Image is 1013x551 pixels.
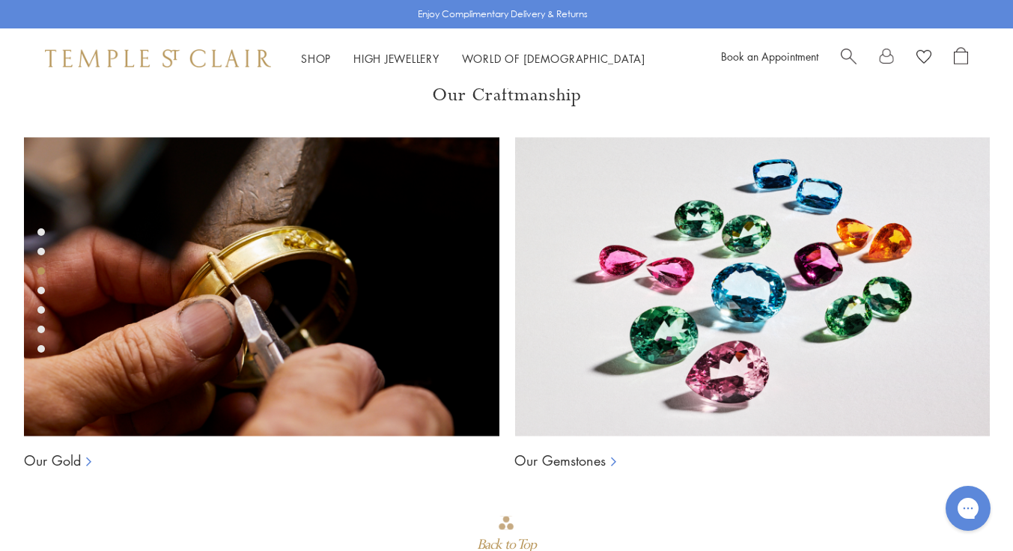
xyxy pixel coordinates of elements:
[24,451,81,469] a: Our Gold
[916,47,931,70] a: View Wishlist
[45,49,271,67] img: Temple St. Clair
[514,451,606,469] a: Our Gemstones
[841,47,857,70] a: Search
[301,49,645,68] nav: Main navigation
[24,137,499,436] img: Ball Chains
[353,51,439,66] a: High JewelleryHigh Jewellery
[462,51,645,66] a: World of [DEMOGRAPHIC_DATA]World of [DEMOGRAPHIC_DATA]
[954,47,968,70] a: Open Shopping Bag
[721,49,818,64] a: Book an Appointment
[514,137,990,436] img: Ball Chains
[37,225,45,365] div: Product gallery navigation
[24,83,990,107] h3: Our Craftmanship
[418,7,588,22] p: Enjoy Complimentary Delivery & Returns
[301,51,331,66] a: ShopShop
[938,481,998,536] iframe: Gorgias live chat messenger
